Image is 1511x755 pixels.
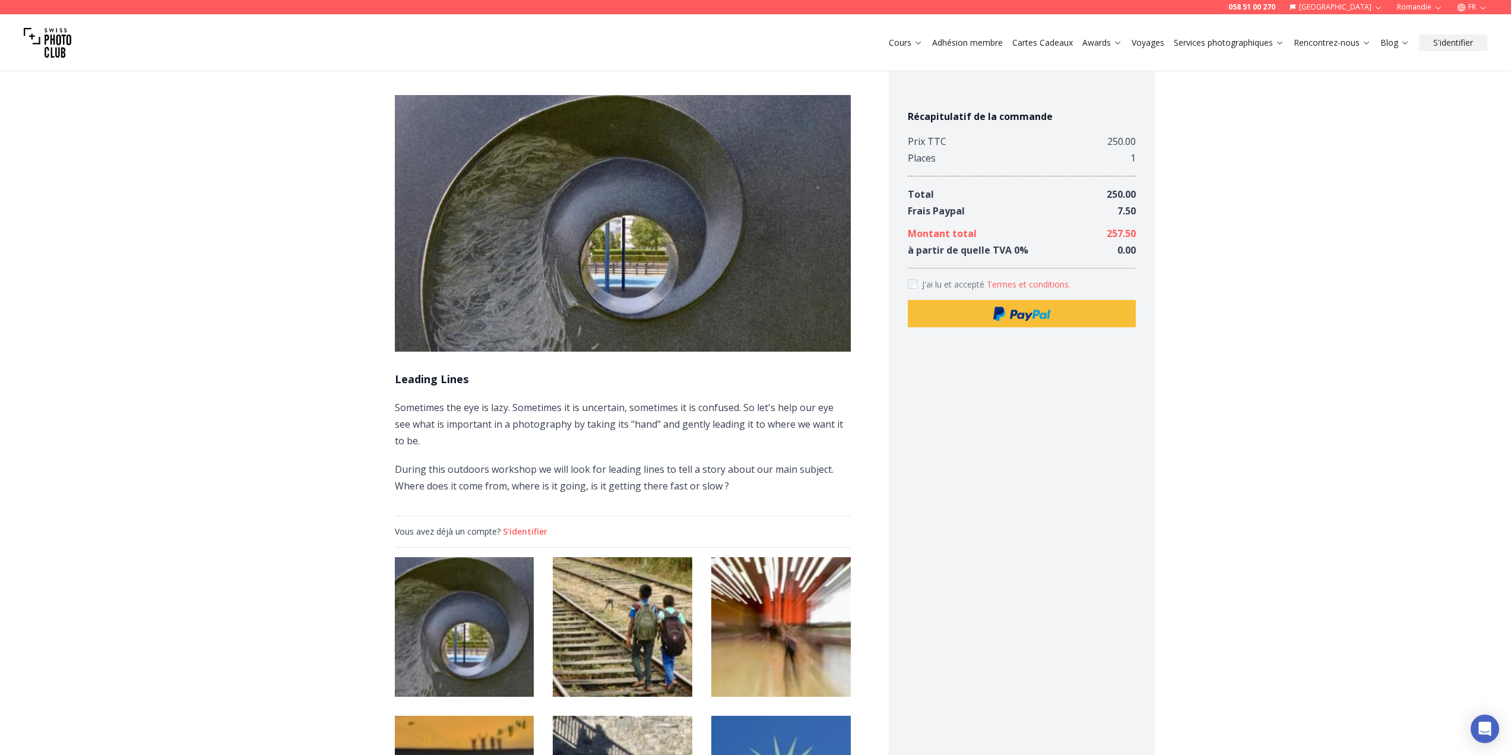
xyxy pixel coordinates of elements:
[927,34,1008,51] button: Adhésion membre
[1376,34,1414,51] button: Blog
[1012,37,1073,49] a: Cartes Cadeaux
[1380,37,1409,49] a: Blog
[395,399,851,449] p: Sometimes the eye is lazy. Sometimes it is uncertain, sometimes it is confused. So let's help our...
[884,34,927,51] button: Cours
[908,242,1028,258] div: à partir de quelle TVA 0 %
[1228,2,1275,12] a: 058 51 00 270
[1169,34,1289,51] button: Services photographiques
[395,461,851,494] p: During this outdoors workshop we will look for leading lines to tell a story about our main subje...
[711,557,851,697] img: Master Ateliers Pratique-2
[553,557,692,697] img: Master Ateliers Pratique-1
[908,133,946,150] div: Prix TTC
[908,203,965,219] div: Frais Paypal
[889,37,923,49] a: Cours
[1117,244,1136,257] span: 0.00
[1419,34,1487,51] button: S'identifier
[1107,133,1136,150] div: 250.00
[1082,37,1122,49] a: Awards
[1132,37,1164,49] a: Voyages
[1078,34,1127,51] button: Awards
[908,225,977,242] div: Montant total
[1008,34,1078,51] button: Cartes Cadeaux
[908,186,934,203] div: Total
[908,150,936,166] div: Places
[1127,34,1169,51] button: Voyages
[1174,37,1284,49] a: Services photographiques
[395,557,534,697] img: Master Ateliers Pratique-0
[908,279,917,289] input: Accept terms
[987,279,1070,290] button: Accept termsJ'ai lu et accepté
[1289,34,1376,51] button: Rencontrez-nous
[395,526,851,538] div: Vous avez déjà un compte?
[1130,150,1136,166] div: 1
[992,307,1051,321] img: Paypal
[395,371,851,387] h1: Leading Lines
[1117,204,1136,217] span: 7.50
[932,37,1003,49] a: Adhésion membre
[908,109,1136,124] h4: Récapitulatif de la commande
[1107,188,1136,201] span: 250.00
[922,279,987,290] span: J'ai lu et accepté
[503,526,547,538] button: S'identifier
[908,300,1136,327] button: Paypal
[1294,37,1371,49] a: Rencontrez-nous
[1471,715,1499,743] div: Open Intercom Messenger
[395,95,851,352] img: Leading Lines
[24,19,71,67] img: Swiss photo club
[1107,227,1136,240] span: 257.50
